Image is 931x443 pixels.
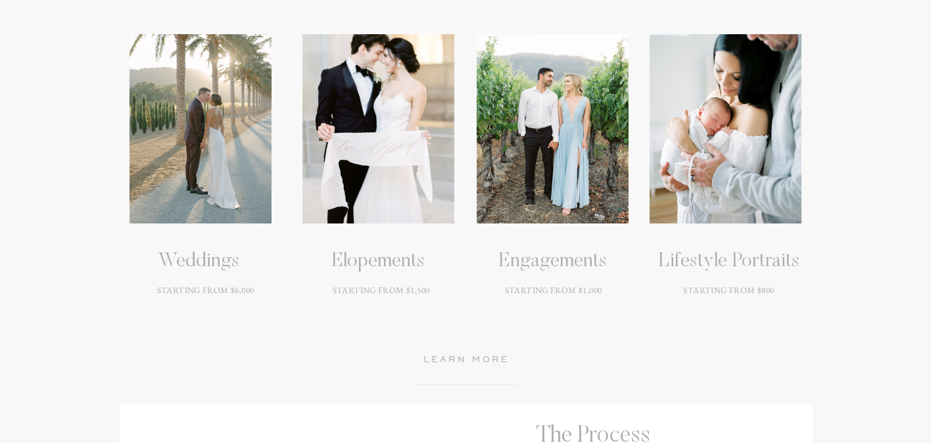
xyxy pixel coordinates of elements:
a: Lifestyle Portraits [650,250,808,273]
h3: STARTING FROM $1,000 [470,284,636,331]
h3: Engagements [499,250,606,273]
h3: Elopements [325,250,432,273]
a: learn more [398,352,534,369]
h3: STARTING FROM $800 [646,284,812,331]
h3: STARTING FROM $1,500 [298,284,464,331]
h3: Weddings [99,250,298,273]
h3: STARTING FROM $6,000 [122,284,289,331]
